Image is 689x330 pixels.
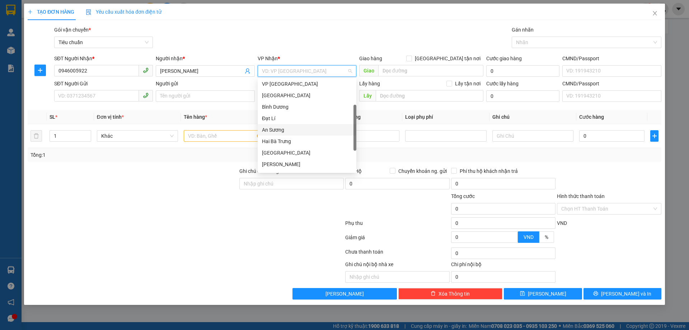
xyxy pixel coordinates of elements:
[34,65,46,76] button: plus
[262,103,352,111] div: Bình Dương
[28,9,74,15] span: TẠO ĐƠN HÀNG
[601,290,651,298] span: [PERSON_NAME] và In
[245,68,250,74] span: user-add
[258,78,356,90] div: VP Đà Lạt
[86,9,161,15] span: Yêu cầu xuất hóa đơn điện tử
[31,151,266,159] div: Tổng: 1
[376,90,483,102] input: Dọc đường
[239,168,279,174] label: Ghi chú đơn hàng
[101,131,174,141] span: Khác
[86,9,92,15] img: icon
[579,114,604,120] span: Cước hàng
[344,219,450,232] div: Phụ thu
[645,4,665,24] button: Close
[344,248,450,260] div: Chưa thanh toán
[184,130,265,142] input: VD: Bàn, Ghế
[344,234,450,246] div: Giảm giá
[557,220,567,226] span: VND
[97,114,124,120] span: Đơn vị tính
[402,110,489,124] th: Loại phụ phí
[583,288,661,300] button: printer[PERSON_NAME] và In
[378,65,483,76] input: Dọc đường
[412,55,483,62] span: [GEOGRAPHIC_DATA] tận nơi
[398,288,503,300] button: deleteXóa Thông tin
[156,80,254,88] div: Người gửi
[431,291,436,297] span: delete
[345,271,450,283] input: Nhập ghi chú
[58,37,149,48] span: Tiêu chuẩn
[292,288,397,300] button: [PERSON_NAME]
[545,234,548,240] span: %
[512,27,534,33] label: Gán nhãn
[262,137,352,145] div: Hai Bà Trưng
[262,80,352,88] div: VP [GEOGRAPHIC_DATA]
[359,56,382,61] span: Giao hàng
[504,288,582,300] button: save[PERSON_NAME]
[258,90,356,101] div: Thủ Đức
[334,130,399,142] input: 0
[35,67,46,73] span: plus
[156,55,254,62] div: Người nhận
[345,168,362,174] span: Thu Hộ
[486,81,519,86] label: Cước lấy hàng
[492,130,573,142] input: Ghi Chú
[258,56,278,61] span: VP Nhận
[28,9,33,14] span: plus
[359,90,376,102] span: Lấy
[262,126,352,134] div: An Sương
[486,56,522,61] label: Cước giao hàng
[239,178,344,189] input: Ghi chú đơn hàng
[143,93,149,98] span: phone
[258,113,356,124] div: Đạt Lí
[562,80,661,88] div: CMND/Passport
[562,55,661,62] div: CMND/Passport
[359,65,378,76] span: Giao
[457,167,521,175] span: Phí thu hộ khách nhận trả
[262,160,352,168] div: [PERSON_NAME]
[651,133,658,139] span: plus
[528,290,566,298] span: [PERSON_NAME]
[489,110,576,124] th: Ghi chú
[325,290,364,298] span: [PERSON_NAME]
[452,80,483,88] span: Lấy tận nơi
[54,27,91,33] span: Gói vận chuyển
[395,167,450,175] span: Chuyển khoản ng. gửi
[520,291,525,297] span: save
[650,130,658,142] button: plus
[359,81,380,86] span: Lấy hàng
[451,260,556,271] div: Chi phí nội bộ
[258,147,356,159] div: Hòa Đông
[54,55,153,62] div: SĐT Người Nhận
[143,67,149,73] span: phone
[258,170,356,181] div: Hòa Thắng
[262,91,352,99] div: [GEOGRAPHIC_DATA]
[524,234,534,240] span: VND
[486,65,559,77] input: Cước giao hàng
[451,193,475,199] span: Tổng cước
[593,291,598,297] span: printer
[345,260,450,271] div: Ghi chú nội bộ nhà xe
[439,290,470,298] span: Xóa Thông tin
[258,101,356,113] div: Bình Dương
[258,124,356,136] div: An Sương
[557,193,605,199] label: Hình thức thanh toán
[262,114,352,122] div: Đạt Lí
[652,10,658,16] span: close
[486,90,559,102] input: Cước lấy hàng
[31,130,42,142] button: delete
[184,114,207,120] span: Tên hàng
[54,80,153,88] div: SĐT Người Gửi
[258,159,356,170] div: Cư Kuin
[262,149,352,157] div: [GEOGRAPHIC_DATA]
[50,114,55,120] span: SL
[258,136,356,147] div: Hai Bà Trưng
